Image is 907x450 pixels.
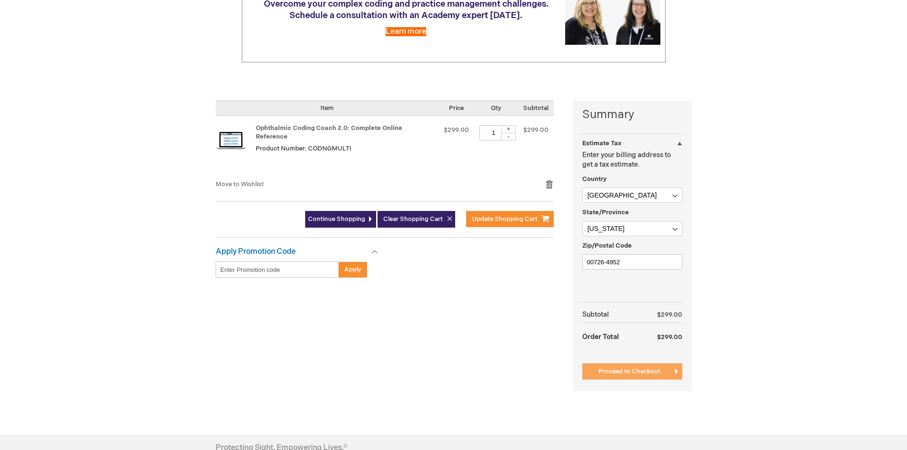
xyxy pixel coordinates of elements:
[598,368,660,375] span: Proceed to Checkout
[216,125,246,156] img: Ophthalmic Coding Coach 2.0: Complete Online Reference
[216,125,256,170] a: Ophthalmic Coding Coach 2.0: Complete Online Reference
[449,104,464,112] span: Price
[523,104,548,112] span: Subtotal
[216,247,296,256] strong: Apply Promotion Code
[344,266,361,273] span: Apply
[472,215,538,223] span: Update Shopping Cart
[582,175,607,183] span: Country
[256,145,351,152] span: Product Number: CODNGMULTI
[386,27,426,36] a: Learn more
[466,211,554,227] button: Update Shopping Cart
[320,104,334,112] span: Item
[523,126,548,134] span: $299.00
[582,242,632,250] span: Zip/Postal Code
[582,209,629,216] span: State/Province
[582,107,682,123] strong: Summary
[501,125,516,133] div: +
[582,328,619,345] strong: Order Total
[383,215,443,223] span: Clear Shopping Cart
[479,125,508,140] input: Qty
[501,133,516,140] div: -
[491,104,501,112] span: Qty
[582,363,682,380] button: Proceed to Checkout
[308,215,365,223] span: Continue Shopping
[256,124,402,141] a: Ophthalmic Coding Coach 2.0: Complete Online Reference
[582,150,682,170] p: Enter your billing address to get a tax estimate.
[657,333,682,341] span: $299.00
[378,211,455,228] button: Clear Shopping Cart
[305,211,376,228] a: Continue Shopping
[657,311,682,319] span: $299.00
[216,261,339,278] input: Enter Promotion code
[582,307,639,323] th: Subtotal
[216,180,264,188] a: Move to Wishlist
[444,126,469,134] span: $299.00
[339,261,367,278] button: Apply
[582,140,621,147] strong: Estimate Tax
